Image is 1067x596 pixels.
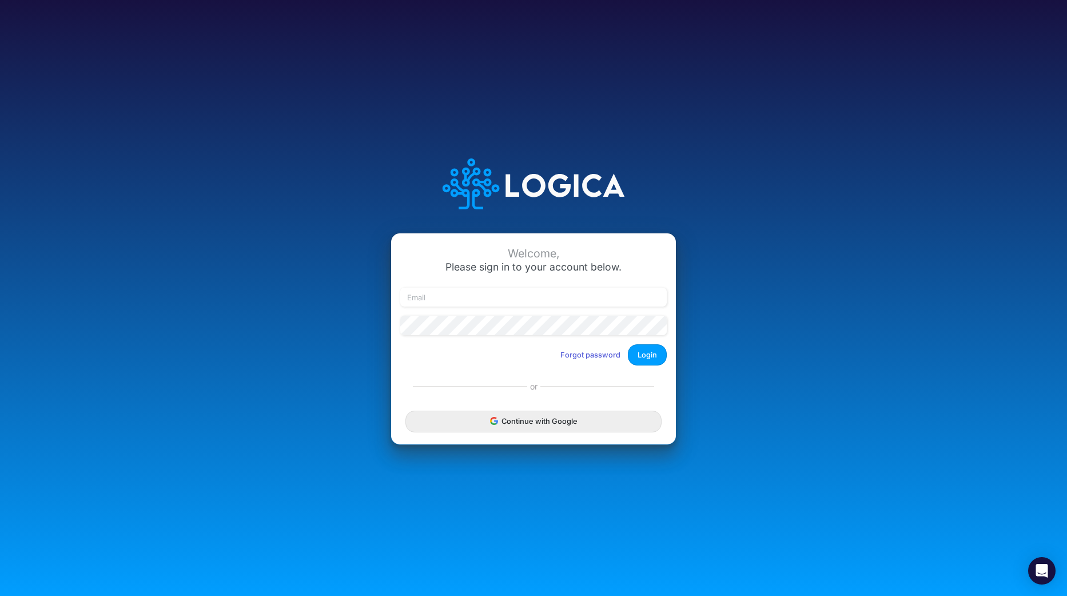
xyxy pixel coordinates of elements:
[400,288,667,307] input: Email
[1028,557,1056,585] div: Open Intercom Messenger
[553,345,628,364] button: Forgot password
[405,411,662,432] button: Continue with Google
[628,344,667,365] button: Login
[400,247,667,260] div: Welcome,
[445,261,622,273] span: Please sign in to your account below.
